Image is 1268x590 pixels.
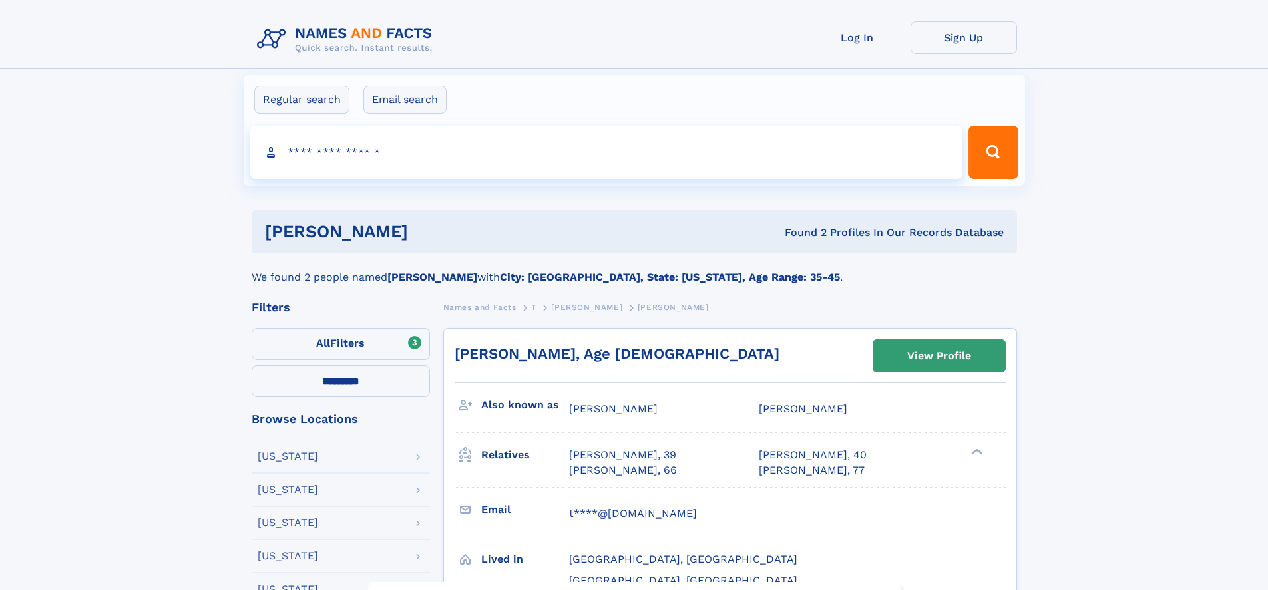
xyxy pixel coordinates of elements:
a: Log In [804,21,911,54]
b: City: [GEOGRAPHIC_DATA], State: [US_STATE], Age Range: 35-45 [500,271,840,283]
h1: [PERSON_NAME] [265,223,596,240]
div: Filters [252,301,430,313]
a: [PERSON_NAME], 39 [569,448,676,462]
span: [PERSON_NAME] [638,303,709,312]
span: [PERSON_NAME] [551,303,622,312]
h3: Lived in [481,548,569,571]
h3: Email [481,498,569,521]
span: [PERSON_NAME] [759,402,847,415]
span: [PERSON_NAME] [569,402,658,415]
a: [PERSON_NAME], 77 [759,463,865,478]
div: ❯ [968,448,984,456]
div: View Profile [907,341,971,371]
a: [PERSON_NAME], 66 [569,463,677,478]
a: Names and Facts [443,299,517,315]
a: T [531,299,536,315]
a: Sign Up [911,21,1017,54]
div: Browse Locations [252,413,430,425]
b: [PERSON_NAME] [387,271,477,283]
h3: Also known as [481,394,569,416]
a: [PERSON_NAME], Age [DEMOGRAPHIC_DATA] [455,345,779,362]
label: Filters [252,328,430,360]
a: View Profile [873,340,1005,372]
span: T [531,303,536,312]
button: Search Button [968,126,1018,179]
a: [PERSON_NAME], 40 [759,448,867,462]
span: All [316,337,330,349]
input: search input [250,126,963,179]
label: Email search [363,86,447,114]
label: Regular search [254,86,349,114]
div: Found 2 Profiles In Our Records Database [596,225,1004,240]
div: [US_STATE] [258,484,318,495]
div: [US_STATE] [258,517,318,528]
a: [PERSON_NAME] [551,299,622,315]
img: Logo Names and Facts [252,21,443,57]
div: [US_STATE] [258,551,318,561]
span: [GEOGRAPHIC_DATA], [GEOGRAPHIC_DATA] [569,574,797,587]
div: [US_STATE] [258,451,318,462]
h3: Relatives [481,444,569,466]
span: [GEOGRAPHIC_DATA], [GEOGRAPHIC_DATA] [569,553,797,565]
div: We found 2 people named with . [252,253,1017,285]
